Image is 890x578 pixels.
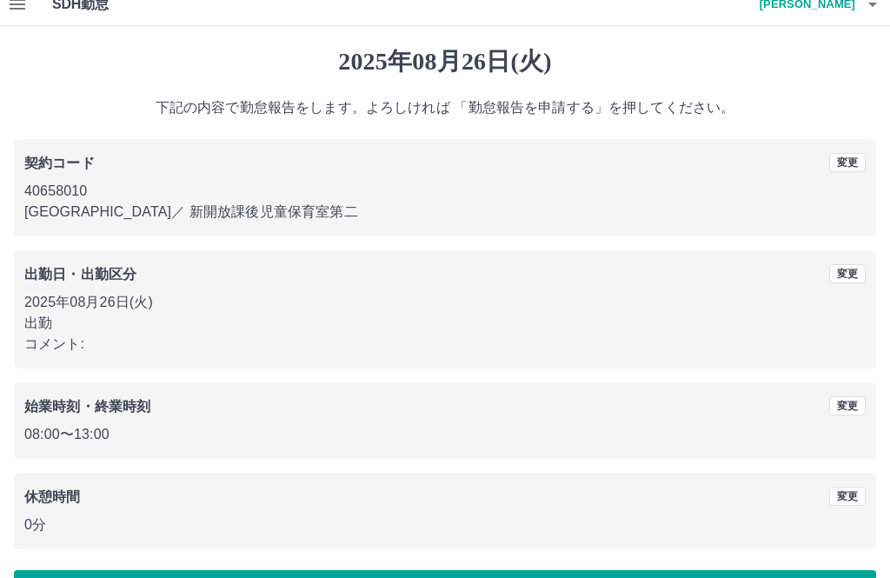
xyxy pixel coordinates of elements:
h1: 2025年08月26日(火) [14,47,876,76]
b: 出勤日・出勤区分 [24,267,136,282]
button: 変更 [829,153,866,172]
p: 08:00 〜 13:00 [24,424,866,445]
p: 40658010 [24,181,866,202]
p: 0分 [24,515,866,535]
button: 変更 [829,396,866,415]
p: 2025年08月26日(火) [24,292,866,313]
b: 始業時刻・終業時刻 [24,399,150,414]
p: 出勤 [24,313,866,334]
b: 休憩時間 [24,489,81,504]
button: 変更 [829,487,866,506]
p: [GEOGRAPHIC_DATA] ／ 新開放課後児童保育室第二 [24,202,866,223]
b: 契約コード [24,156,95,170]
p: コメント: [24,334,866,355]
p: 下記の内容で勤怠報告をします。よろしければ 「勤怠報告を申請する」を押してください。 [14,97,876,118]
button: 変更 [829,264,866,283]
